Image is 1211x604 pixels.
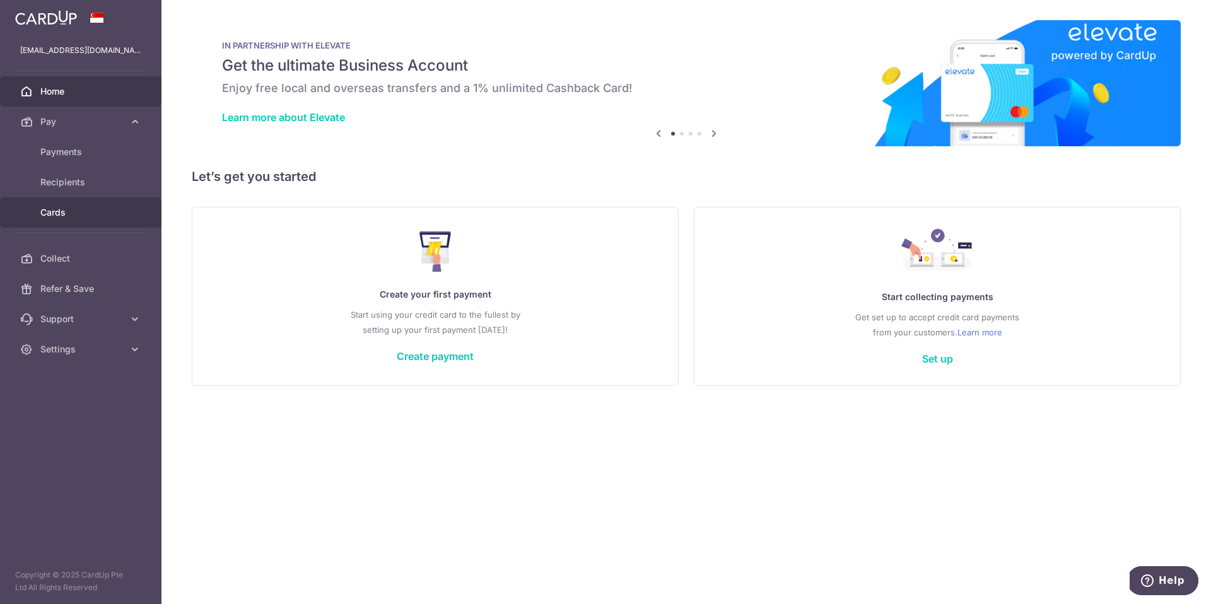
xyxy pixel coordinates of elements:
[218,307,653,337] p: Start using your credit card to the fullest by setting up your first payment [DATE]!
[922,352,953,365] a: Set up
[40,206,124,219] span: Cards
[901,229,973,274] img: Collect Payment
[720,310,1155,340] p: Get set up to accept credit card payments from your customers.
[40,252,124,265] span: Collect
[40,282,124,295] span: Refer & Save
[957,325,1002,340] a: Learn more
[40,313,124,325] span: Support
[192,20,1181,146] img: Renovation banner
[40,343,124,356] span: Settings
[397,350,474,363] a: Create payment
[222,55,1150,76] h5: Get the ultimate Business Account
[15,10,77,25] img: CardUp
[20,44,141,57] p: [EMAIL_ADDRESS][DOMAIN_NAME]
[40,115,124,128] span: Pay
[222,40,1150,50] p: IN PARTNERSHIP WITH ELEVATE
[222,111,345,124] a: Learn more about Elevate
[720,289,1155,305] p: Start collecting payments
[222,81,1150,96] h6: Enjoy free local and overseas transfers and a 1% unlimited Cashback Card!
[1130,566,1198,598] iframe: Opens a widget where you can find more information
[419,231,452,272] img: Make Payment
[29,9,55,20] span: Help
[192,166,1181,187] h5: Let’s get you started
[40,146,124,158] span: Payments
[40,176,124,189] span: Recipients
[40,85,124,98] span: Home
[218,287,653,302] p: Create your first payment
